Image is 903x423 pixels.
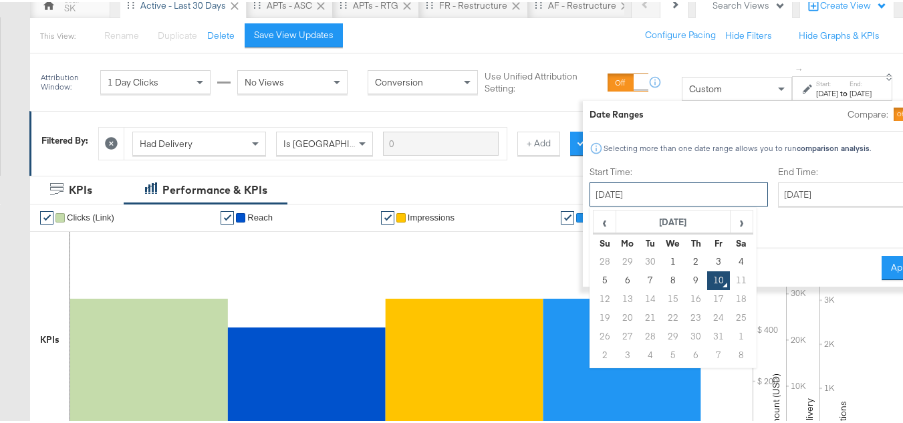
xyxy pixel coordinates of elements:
button: + Add [517,130,560,154]
td: 21 [639,307,662,325]
td: 26 [594,325,616,344]
div: Save View Updates [254,27,334,39]
td: 29 [616,251,639,269]
td: 6 [684,344,707,363]
button: Apply Filters [570,130,649,154]
th: Sa [731,232,753,251]
span: 1 Day Clicks [108,74,158,86]
td: 17 [708,288,731,307]
td: 11 [731,269,753,288]
div: Attribution Window: [40,71,94,90]
td: 13 [616,288,639,307]
td: 19 [594,307,616,325]
div: KPIs [69,180,92,196]
td: 29 [662,325,684,344]
div: This View: [40,29,76,39]
td: 30 [639,251,662,269]
div: [DATE] [850,86,872,97]
td: 27 [616,325,639,344]
td: 31 [708,325,731,344]
td: 15 [662,288,684,307]
button: Hide Graphs & KPIs [799,27,880,40]
label: Compare: [848,106,888,119]
th: Th [684,232,707,251]
span: Duplicate [158,27,197,39]
td: 28 [639,325,662,344]
td: 2 [684,251,707,269]
div: Date Ranges [590,106,644,119]
div: Selecting more than one date range allows you to run . [603,142,872,151]
div: Performance & KPIs [162,180,267,196]
td: 24 [708,307,731,325]
a: ✔ [561,209,574,223]
td: 6 [616,269,639,288]
input: Enter a search term [383,130,499,154]
td: 18 [731,288,753,307]
span: Is [GEOGRAPHIC_DATA] [283,136,386,148]
label: Start: [816,78,838,86]
strong: to [838,86,850,96]
button: Configure Pacing [636,21,725,45]
th: Fr [708,232,731,251]
span: Had Delivery [140,136,192,148]
td: 5 [594,269,616,288]
span: Reach [247,210,273,221]
button: Save View Updates [245,21,343,45]
span: Conversion [375,74,423,86]
td: 8 [662,269,684,288]
th: [DATE] [616,209,731,232]
th: Tu [639,232,662,251]
span: ↑ [793,65,806,70]
td: 14 [639,288,662,307]
td: 4 [639,344,662,363]
strong: comparison analysis [797,141,870,151]
span: Impressions [408,210,455,221]
button: Hide Filters [725,27,772,40]
a: ✔ [40,209,53,223]
td: 2 [594,344,616,363]
label: Use Unified Attribution Setting: [485,68,602,93]
label: Start Time: [590,164,768,176]
a: ✔ [221,209,234,223]
span: ‹ [594,210,615,230]
span: No Views [245,74,284,86]
td: 4 [731,251,753,269]
td: 12 [594,288,616,307]
span: Rename [104,27,139,39]
label: End: [850,78,872,86]
th: Mo [616,232,639,251]
td: 1 [731,325,753,344]
td: 22 [662,307,684,325]
td: 9 [684,269,707,288]
th: We [662,232,684,251]
td: 23 [684,307,707,325]
td: 7 [708,344,731,363]
span: Custom [689,81,722,93]
td: 30 [684,325,707,344]
div: Filtered By: [41,132,88,145]
td: 20 [616,307,639,325]
th: Su [594,232,616,251]
td: 8 [731,344,753,363]
td: 3 [708,251,731,269]
button: Delete [207,27,235,40]
td: 1 [662,251,684,269]
td: 16 [684,288,707,307]
span: Clicks (Link) [67,210,114,221]
a: ✔ [381,209,394,223]
td: 28 [594,251,616,269]
td: 25 [731,307,753,325]
td: 5 [662,344,684,363]
td: 7 [639,269,662,288]
div: [DATE] [816,86,838,97]
td: 3 [616,344,639,363]
td: 10 [708,269,731,288]
div: KPIs [40,331,59,344]
span: › [731,210,752,230]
